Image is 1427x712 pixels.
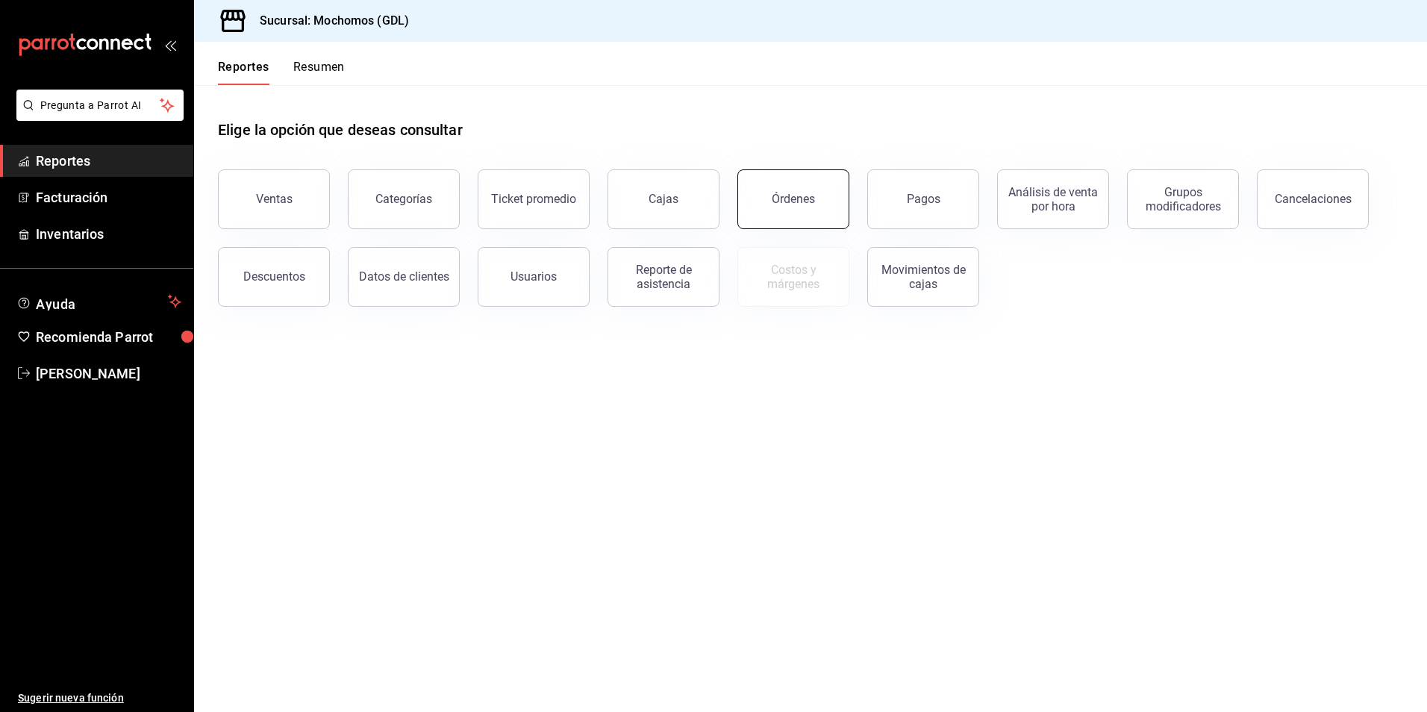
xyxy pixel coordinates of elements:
a: Cajas [608,169,719,229]
span: Pregunta a Parrot AI [40,98,160,113]
button: Usuarios [478,247,590,307]
button: Contrata inventarios para ver este reporte [737,247,849,307]
button: Grupos modificadores [1127,169,1239,229]
div: Pagos [907,192,940,206]
span: Recomienda Parrot [36,327,181,347]
h1: Elige la opción que deseas consultar [218,119,463,141]
div: Análisis de venta por hora [1007,185,1099,213]
span: Sugerir nueva función [18,690,181,706]
div: Movimientos de cajas [877,263,969,291]
a: Pregunta a Parrot AI [10,108,184,124]
div: Descuentos [243,269,305,284]
span: [PERSON_NAME] [36,363,181,384]
button: Análisis de venta por hora [997,169,1109,229]
div: Categorías [375,192,432,206]
button: Resumen [293,60,345,85]
h3: Sucursal: Mochomos (GDL) [248,12,409,30]
div: Usuarios [510,269,557,284]
button: open_drawer_menu [164,39,176,51]
div: Ticket promedio [491,192,576,206]
div: Cancelaciones [1275,192,1352,206]
button: Categorías [348,169,460,229]
button: Pregunta a Parrot AI [16,90,184,121]
span: Facturación [36,187,181,207]
div: Datos de clientes [359,269,449,284]
div: Costos y márgenes [747,263,840,291]
div: Grupos modificadores [1137,185,1229,213]
div: Cajas [649,190,679,208]
div: Reporte de asistencia [617,263,710,291]
button: Descuentos [218,247,330,307]
button: Movimientos de cajas [867,247,979,307]
div: Órdenes [772,192,815,206]
span: Ayuda [36,293,162,310]
div: Ventas [256,192,293,206]
button: Reporte de asistencia [608,247,719,307]
button: Ticket promedio [478,169,590,229]
div: navigation tabs [218,60,345,85]
button: Ventas [218,169,330,229]
button: Cancelaciones [1257,169,1369,229]
button: Datos de clientes [348,247,460,307]
button: Pagos [867,169,979,229]
span: Reportes [36,151,181,171]
button: Reportes [218,60,269,85]
button: Órdenes [737,169,849,229]
span: Inventarios [36,224,181,244]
